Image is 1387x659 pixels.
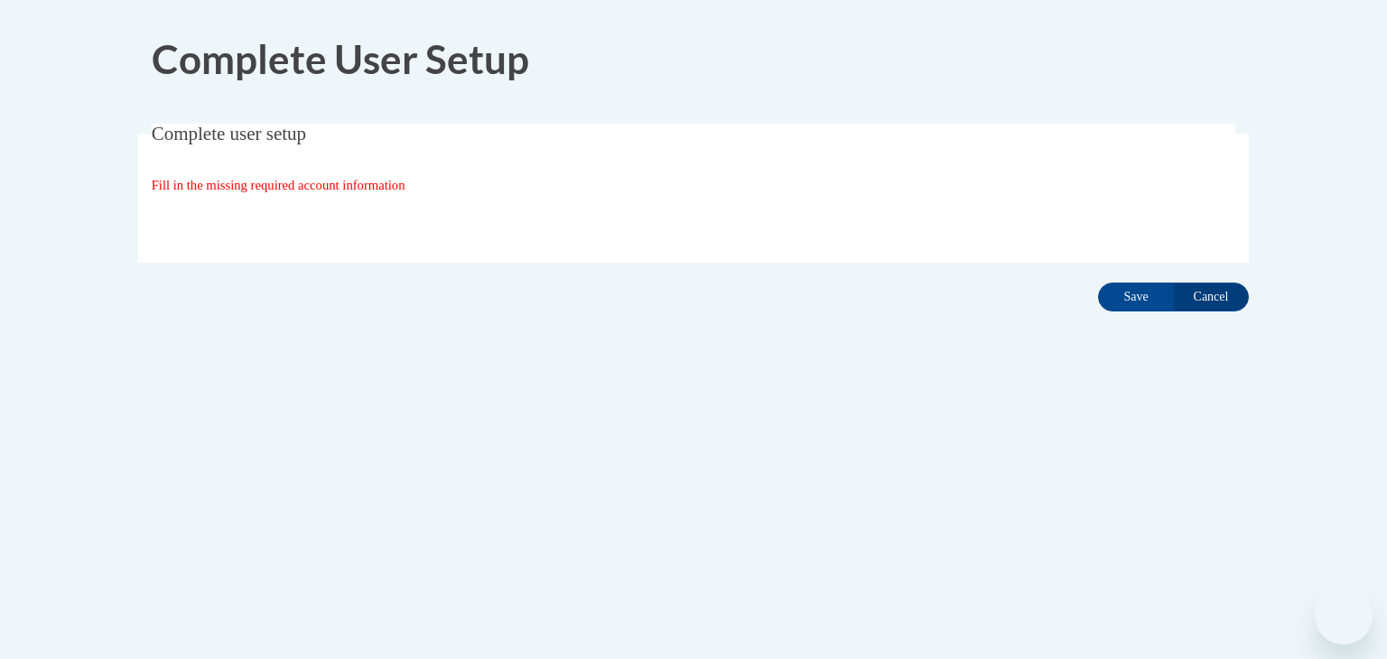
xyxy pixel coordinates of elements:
iframe: Button to launch messaging window [1315,587,1373,645]
span: Complete user setup [152,123,306,144]
input: Save [1098,283,1174,311]
input: Cancel [1173,283,1249,311]
span: Complete User Setup [152,35,529,82]
span: Fill in the missing required account information [152,178,405,192]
